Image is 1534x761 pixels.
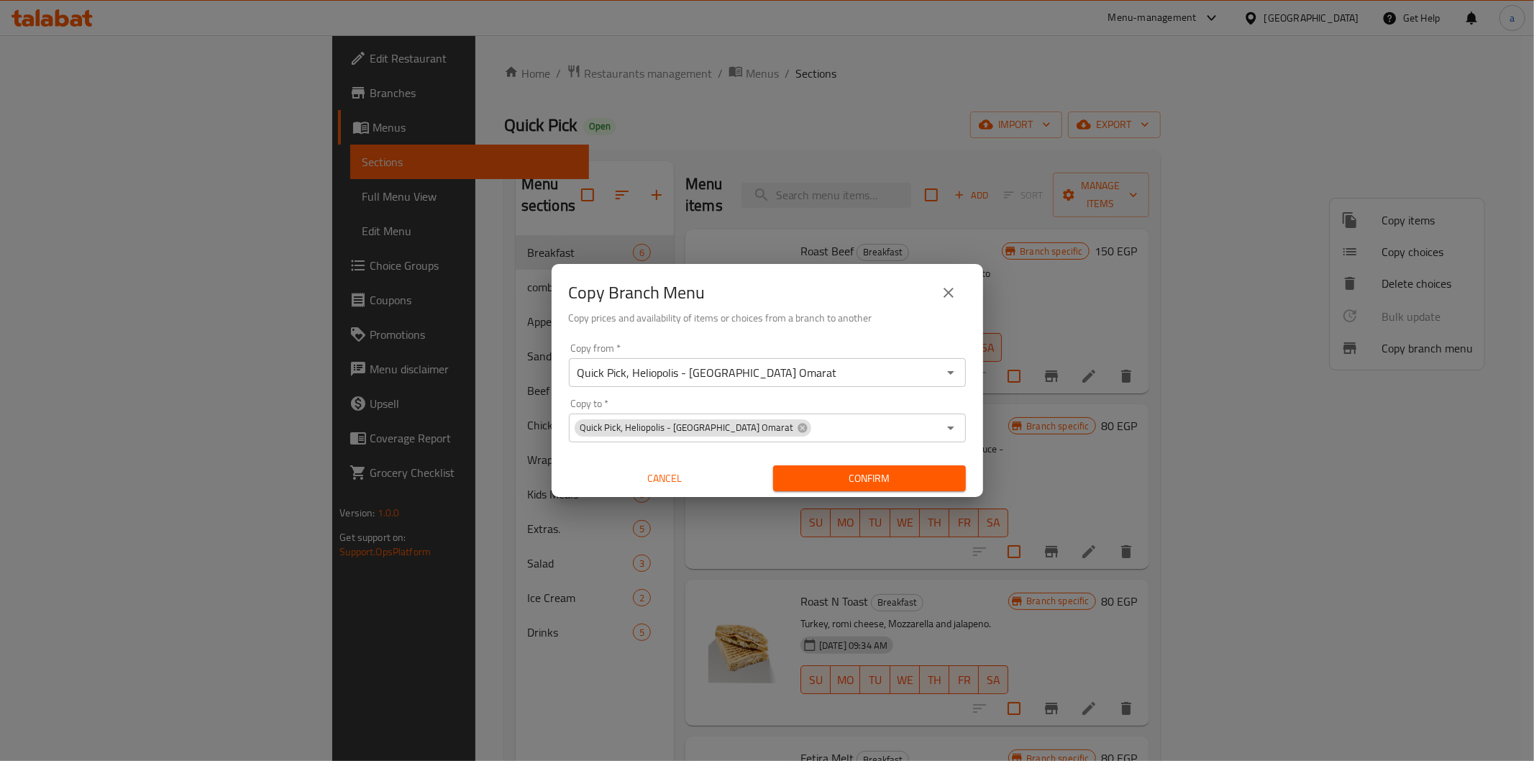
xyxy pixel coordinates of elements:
span: Quick Pick, Heliopolis - [GEOGRAPHIC_DATA] Omarat [575,421,800,434]
button: close [931,275,966,310]
div: Quick Pick, Heliopolis - [GEOGRAPHIC_DATA] Omarat [575,419,811,437]
h2: Copy Branch Menu [569,281,706,304]
span: Confirm [785,470,954,488]
button: Confirm [773,465,966,492]
button: Cancel [569,465,762,492]
button: Open [941,418,961,438]
h6: Copy prices and availability of items or choices from a branch to another [569,310,966,326]
span: Cancel [575,470,756,488]
button: Open [941,363,961,383]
